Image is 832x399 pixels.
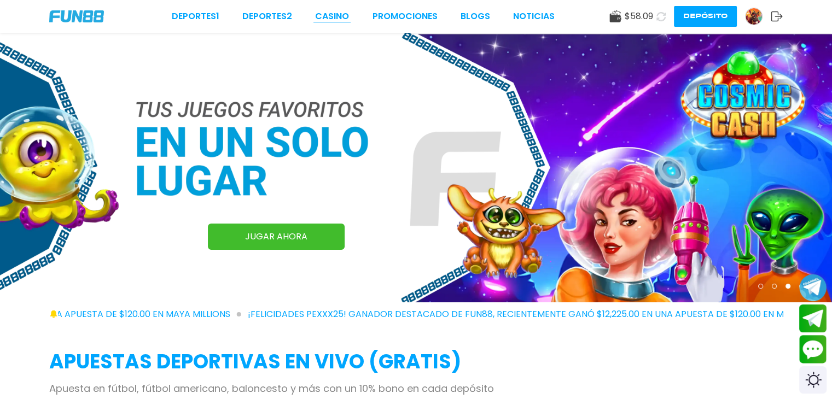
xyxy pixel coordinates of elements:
[799,335,827,363] button: Contact customer service
[674,6,737,27] button: Depósito
[461,10,490,23] a: BLOGS
[315,10,349,23] a: CASINO
[208,224,345,250] a: JUGAR AHORA
[49,381,783,396] p: Apuesta en fútbol, fútbol americano, baloncesto y más con un 10% bono en cada depósito
[745,8,771,25] a: Avatar
[242,10,292,23] a: Deportes2
[49,10,104,22] img: Company Logo
[799,304,827,333] button: Join telegram
[799,273,827,302] button: Join telegram channel
[746,8,762,25] img: Avatar
[625,10,653,23] span: $ 58.09
[799,366,827,394] div: Switch theme
[373,10,438,23] a: Promociones
[172,10,219,23] a: Deportes1
[49,347,783,377] h2: APUESTAS DEPORTIVAS EN VIVO (gratis)
[513,10,555,23] a: NOTICIAS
